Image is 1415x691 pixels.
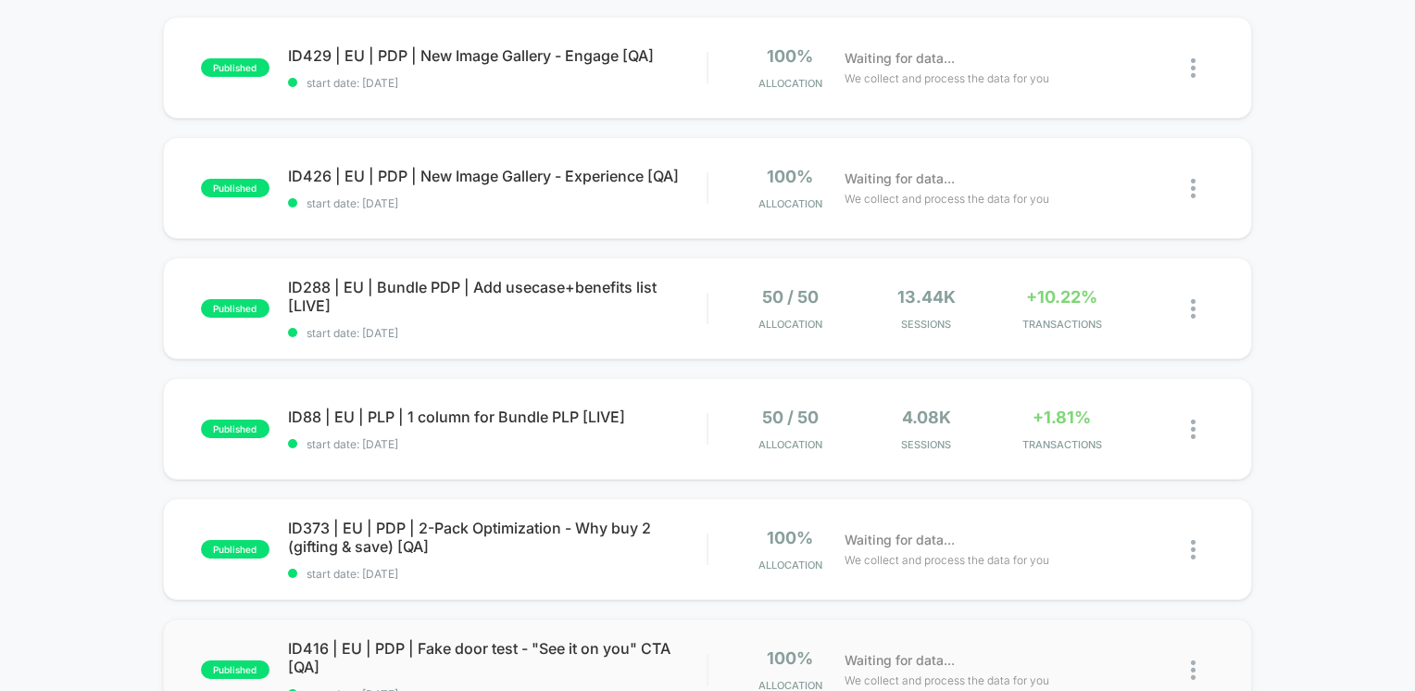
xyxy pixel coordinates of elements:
span: Allocation [758,318,822,331]
span: start date: [DATE] [288,326,707,340]
span: published [201,420,269,438]
span: published [201,660,269,679]
span: 4.08k [902,408,951,427]
span: 13.44k [897,287,956,307]
span: Allocation [758,197,822,210]
span: Sessions [863,318,990,331]
span: ID373 | EU | PDP | 2-Pack Optimization - Why buy 2 (gifting & save) [QA] [288,519,707,556]
span: 50 / 50 [762,408,819,427]
span: +1.81% [1033,408,1091,427]
span: ID288 | EU | Bundle PDP | Add usecase+benefits list [LIVE] [288,278,707,315]
span: Allocation [758,77,822,90]
span: start date: [DATE] [288,437,707,451]
img: close [1191,58,1196,78]
span: published [201,179,269,197]
span: 100% [767,167,813,186]
span: 100% [767,648,813,668]
span: We collect and process the data for you [845,551,1049,569]
span: TRANSACTIONS [998,438,1125,451]
span: Waiting for data... [845,169,955,189]
span: published [201,58,269,77]
img: close [1191,299,1196,319]
span: We collect and process the data for you [845,190,1049,207]
span: We collect and process the data for you [845,69,1049,87]
span: Allocation [758,559,822,572]
span: Waiting for data... [845,650,955,671]
span: We collect and process the data for you [845,672,1049,689]
span: +10.22% [1026,287,1097,307]
span: published [201,299,269,318]
span: Waiting for data... [845,48,955,69]
span: 100% [767,528,813,547]
span: ID426 | EU | PDP | New Image Gallery - Experience [QA] [288,167,707,185]
span: published [201,540,269,559]
span: start date: [DATE] [288,196,707,210]
span: ID88 | EU | PLP | 1 column for Bundle PLP [LIVE] [288,408,707,426]
span: ID429 | EU | PDP | New Image Gallery - Engage [QA] [288,46,707,65]
span: 50 / 50 [762,287,819,307]
span: start date: [DATE] [288,76,707,90]
span: TRANSACTIONS [998,318,1125,331]
img: close [1191,540,1196,559]
img: close [1191,420,1196,439]
span: ID416 | EU | PDP | Fake door test - "See it on you" CTA [QA] [288,639,707,676]
span: Sessions [863,438,990,451]
span: 100% [767,46,813,66]
span: Allocation [758,438,822,451]
img: close [1191,179,1196,198]
img: close [1191,660,1196,680]
span: Waiting for data... [845,530,955,550]
span: start date: [DATE] [288,567,707,581]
